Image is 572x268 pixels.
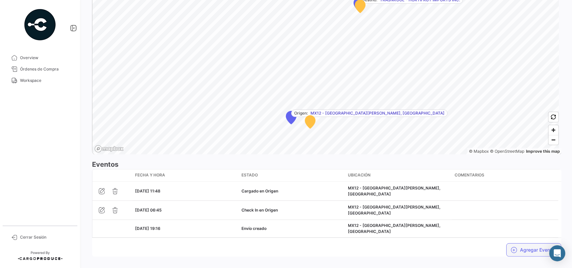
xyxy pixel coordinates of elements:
[506,243,561,257] button: Agregar Eventos
[5,52,75,63] a: Overview
[23,8,57,41] img: powered-by.png
[346,169,452,181] datatable-header-cell: Ubicación
[135,226,160,231] span: [DATE] 19:16
[135,172,165,178] span: Fecha y Hora
[135,188,160,193] span: [DATE] 11:48
[132,169,239,181] datatable-header-cell: Fecha y Hora
[348,204,449,216] div: MX12 - [GEOGRAPHIC_DATA][PERSON_NAME], [GEOGRAPHIC_DATA]
[5,75,75,86] a: Workspace
[20,55,72,61] span: Overview
[348,185,449,197] div: MX12 - [GEOGRAPHIC_DATA][PERSON_NAME], [GEOGRAPHIC_DATA]
[5,63,75,75] a: Órdenes de Compra
[92,160,561,169] h3: Eventos
[241,226,343,232] div: Envío creado
[241,188,343,194] div: Cargado en Origen
[549,135,558,145] button: Zoom out
[20,234,72,240] span: Cerrar Sesión
[526,149,560,154] a: Map feedback
[348,223,449,235] div: MX12 - [GEOGRAPHIC_DATA][PERSON_NAME], [GEOGRAPHIC_DATA]
[348,172,371,178] span: Ubicación
[286,111,297,124] div: Map marker
[241,172,258,178] span: Estado
[469,149,489,154] a: Mapbox
[311,110,445,116] span: MX12 - [GEOGRAPHIC_DATA][PERSON_NAME], [GEOGRAPHIC_DATA]
[490,149,524,154] a: OpenStreetMap
[135,208,162,213] span: [DATE] 06:45
[305,115,316,129] div: Map marker
[549,245,565,261] div: Abrir Intercom Messenger
[239,169,345,181] datatable-header-cell: Estado
[94,145,124,153] a: Mapbox logo
[20,66,72,72] span: Órdenes de Compra
[20,78,72,84] span: Workspace
[455,172,484,178] span: Comentarios
[549,125,558,135] button: Zoom in
[241,207,343,213] div: Check In en Origen
[452,169,558,181] datatable-header-cell: Comentarios
[294,110,308,116] span: Origen:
